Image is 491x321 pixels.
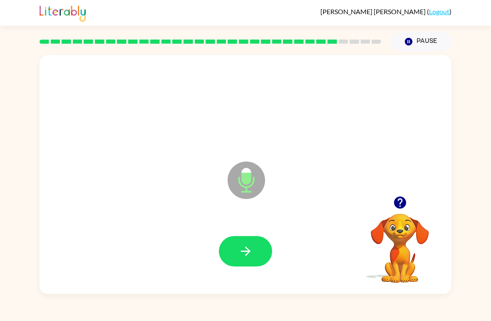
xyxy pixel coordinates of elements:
video: Your browser must support playing .mp4 files to use Literably. Please try using another browser. [358,201,441,284]
button: Pause [391,32,451,51]
div: ( ) [320,7,451,15]
a: Logout [429,7,449,15]
span: [PERSON_NAME] [PERSON_NAME] [320,7,427,15]
img: Literably [40,3,86,22]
